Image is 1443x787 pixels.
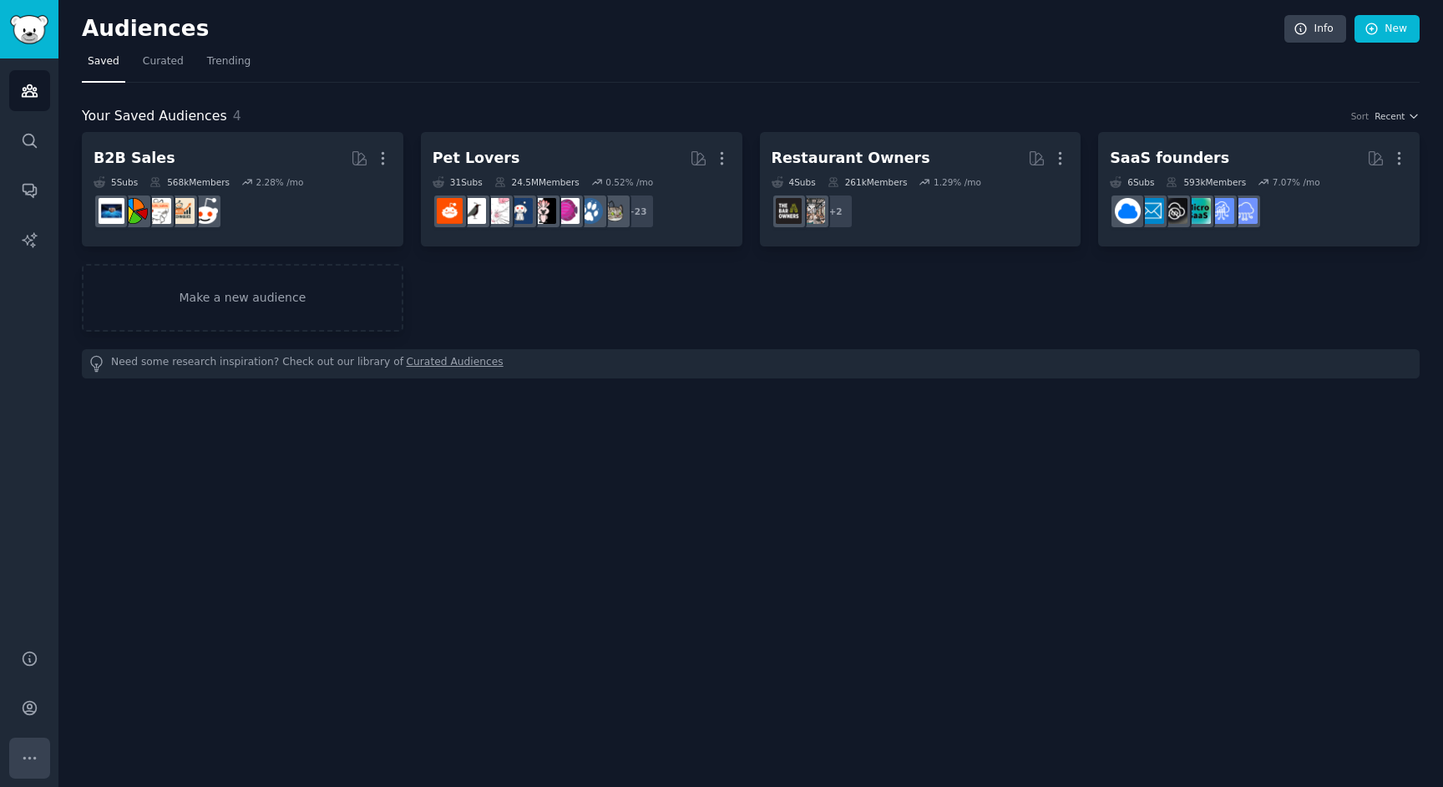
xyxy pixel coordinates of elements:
div: SaaS founders [1110,148,1229,169]
a: B2B Sales5Subs568kMembers2.28% /mosalessalestechniquesb2b_salesB2BSalesB_2_B_Selling_Tips [82,132,403,246]
span: 4 [233,108,241,124]
h2: Audiences [82,16,1284,43]
a: Saved [82,48,125,83]
div: Sort [1351,110,1370,122]
img: SaaSSales [1208,198,1234,224]
div: + 23 [620,194,655,229]
img: dogs [577,198,603,224]
div: 593k Members [1166,176,1246,188]
div: 261k Members [828,176,908,188]
a: Trending [201,48,256,83]
div: 7.07 % /mo [1273,176,1320,188]
div: Pet Lovers [433,148,520,169]
a: Restaurant Owners4Subs261kMembers1.29% /mo+2restaurantownersBarOwners [760,132,1081,246]
img: NoCodeSaaS [1162,198,1187,224]
a: Pet Lovers31Subs24.5MMembers0.52% /mo+23catsdogsAquariumsparrotsdogswithjobsRATSbirdingBeardedDra... [421,132,742,246]
div: 5 Sub s [94,176,138,188]
a: SaaS founders6Subs593kMembers7.07% /moSaaSSaaSSalesmicrosaasNoCodeSaaSSaaS_Email_MarketingB2BSaaS [1098,132,1420,246]
span: Saved [88,54,119,69]
img: parrots [530,198,556,224]
img: GummySearch logo [10,15,48,44]
span: Your Saved Audiences [82,106,227,127]
img: Aquariums [554,198,580,224]
span: Recent [1375,110,1405,122]
img: RATS [484,198,509,224]
div: 0.52 % /mo [605,176,653,188]
a: New [1354,15,1420,43]
img: b2b_sales [145,198,171,224]
img: sales [192,198,218,224]
div: 24.5M Members [494,176,580,188]
button: Recent [1375,110,1420,122]
img: dogswithjobs [507,198,533,224]
div: Need some research inspiration? Check out our library of [82,349,1420,378]
a: Curated Audiences [407,355,504,373]
img: birding [460,198,486,224]
div: B2B Sales [94,148,175,169]
div: 4 Sub s [772,176,816,188]
div: 6 Sub s [1110,176,1154,188]
a: Info [1284,15,1346,43]
div: Restaurant Owners [772,148,930,169]
img: cats [600,198,626,224]
a: Make a new audience [82,264,403,332]
img: B2BSaaS [1115,198,1141,224]
div: 568k Members [149,176,230,188]
span: Curated [143,54,184,69]
img: microsaas [1185,198,1211,224]
span: Trending [207,54,251,69]
img: B_2_B_Selling_Tips [99,198,124,224]
img: SaaS_Email_Marketing [1138,198,1164,224]
img: B2BSales [122,198,148,224]
div: + 2 [818,194,853,229]
div: 2.28 % /mo [256,176,303,188]
img: salestechniques [169,198,195,224]
img: restaurantowners [799,198,825,224]
img: BeardedDragons [437,198,463,224]
img: BarOwners [776,198,802,224]
img: SaaS [1232,198,1258,224]
a: Curated [137,48,190,83]
div: 31 Sub s [433,176,483,188]
div: 1.29 % /mo [934,176,981,188]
